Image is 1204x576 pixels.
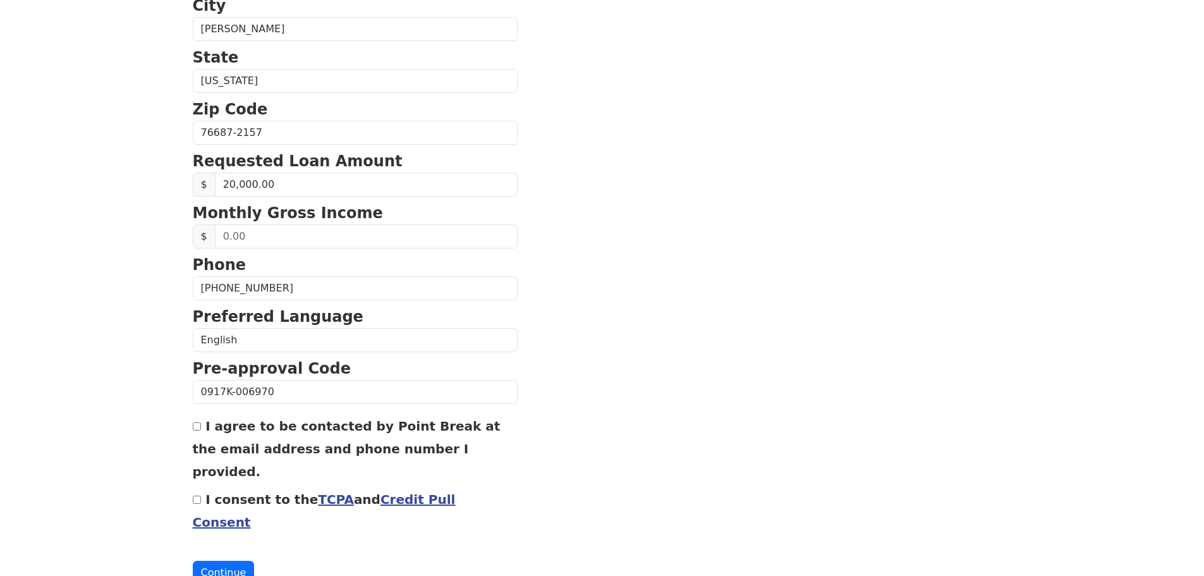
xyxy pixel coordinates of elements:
[215,224,518,248] input: 0.00
[193,380,518,404] input: Pre-approval Code
[193,308,363,326] strong: Preferred Language
[193,276,518,300] input: Phone
[193,224,216,248] span: $
[193,17,518,41] input: City
[193,419,501,479] label: I agree to be contacted by Point Break at the email address and phone number I provided.
[193,152,403,170] strong: Requested Loan Amount
[193,492,456,530] label: I consent to the and
[318,492,354,507] a: TCPA
[193,101,268,118] strong: Zip Code
[193,173,216,197] span: $
[193,360,351,377] strong: Pre-approval Code
[193,121,518,145] input: Zip Code
[215,173,518,197] input: 0.00
[193,49,239,66] strong: State
[193,256,246,274] strong: Phone
[193,202,518,224] p: Monthly Gross Income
